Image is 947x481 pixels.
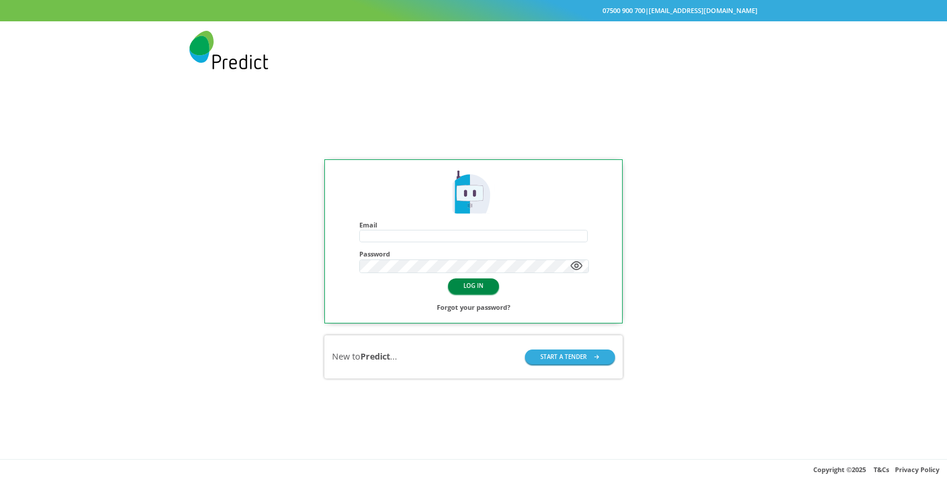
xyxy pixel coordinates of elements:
button: LOG IN [448,278,499,293]
a: Privacy Policy [895,465,939,474]
a: [EMAIL_ADDRESS][DOMAIN_NAME] [649,6,758,15]
div: New to ... [332,351,397,363]
h4: Email [359,221,588,229]
a: 07500 900 700 [603,6,645,15]
a: Forgot your password? [437,302,510,314]
h4: Password [359,250,589,258]
img: Predict Mobile [189,31,268,69]
div: | [189,5,758,17]
img: Predict Mobile [449,169,497,217]
a: T&Cs [874,465,889,474]
b: Predict [360,351,390,362]
button: START A TENDER [525,349,615,364]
